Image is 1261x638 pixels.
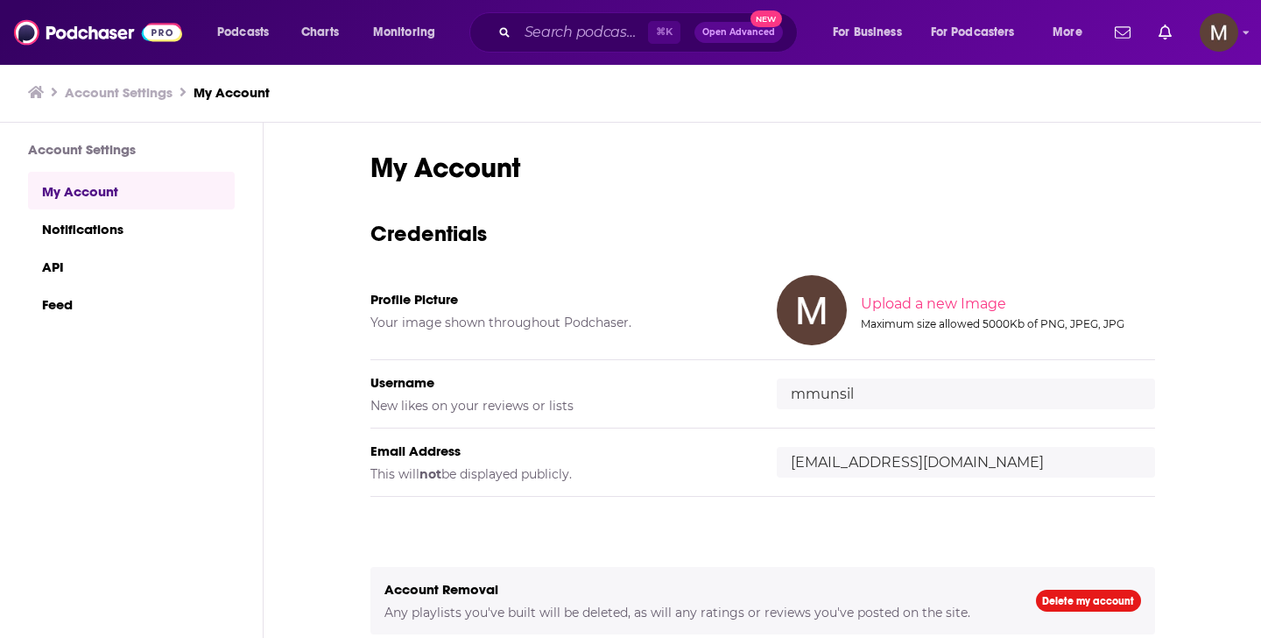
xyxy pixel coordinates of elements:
[1200,13,1238,52] button: Show profile menu
[1200,13,1238,52] img: User Profile
[750,11,782,27] span: New
[14,16,182,49] img: Podchaser - Follow, Share and Rate Podcasts
[370,291,749,308] h5: Profile Picture
[777,447,1155,478] input: email
[370,315,749,330] h5: Your image shown throughout Podchaser.
[373,20,435,45] span: Monitoring
[361,18,458,46] button: open menu
[821,18,924,46] button: open menu
[28,285,235,323] a: Feed
[28,141,235,158] h3: Account Settings
[290,18,349,46] a: Charts
[931,20,1015,45] span: For Podcasters
[370,151,1155,185] h1: My Account
[1053,20,1082,45] span: More
[702,28,775,37] span: Open Advanced
[1152,18,1179,47] a: Show notifications dropdown
[370,466,749,482] h5: This will be displayed publicly.
[370,443,749,459] h5: Email Address
[1108,18,1138,47] a: Show notifications dropdown
[833,20,902,45] span: For Business
[28,172,235,209] a: My Account
[1036,590,1141,612] a: Delete my account
[648,21,680,44] span: ⌘ K
[777,379,1155,409] input: username
[384,581,1008,598] h5: Account Removal
[419,466,441,482] b: not
[384,605,1008,620] h5: Any playlists you've built will be deleted, as will any ratings or reviews you've posted on the s...
[1200,13,1238,52] span: Logged in as mmunsil
[205,18,292,46] button: open menu
[694,22,783,43] button: Open AdvancedNew
[28,209,235,247] a: Notifications
[919,18,1040,46] button: open menu
[65,84,173,101] a: Account Settings
[370,398,749,414] h5: New likes on your reviews or lists
[486,12,814,53] div: Search podcasts, credits, & more...
[28,247,235,285] a: API
[370,220,1155,247] h3: Credentials
[861,317,1152,330] div: Maximum size allowed 5000Kb of PNG, JPEG, JPG
[217,20,269,45] span: Podcasts
[518,18,648,46] input: Search podcasts, credits, & more...
[777,275,847,345] img: Your profile image
[370,374,749,391] h5: Username
[1040,18,1104,46] button: open menu
[301,20,339,45] span: Charts
[194,84,270,101] a: My Account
